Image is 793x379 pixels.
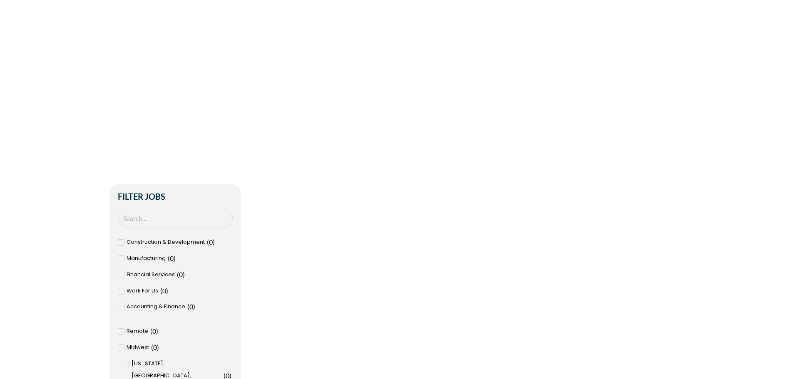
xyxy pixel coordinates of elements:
[162,287,166,295] span: 0
[127,301,185,313] span: Accounting & Finance
[174,254,176,262] span: )
[170,254,174,262] span: 0
[187,302,189,310] span: (
[209,238,213,246] span: 0
[127,285,158,297] span: Work For Us
[177,270,179,278] span: (
[150,327,152,335] span: (
[127,325,148,337] span: Remote
[157,343,159,351] span: )
[153,343,157,351] span: 0
[168,254,170,262] span: (
[152,327,156,335] span: 0
[127,269,175,281] span: Financial Services
[207,238,209,246] span: (
[213,238,215,246] span: )
[127,236,205,248] span: Construction & Development
[179,270,183,278] span: 0
[151,343,153,351] span: (
[160,287,162,295] span: (
[189,302,193,310] span: 0
[127,253,166,265] span: Manufacturing
[193,302,195,310] span: )
[156,327,158,335] span: )
[183,270,185,278] span: )
[164,34,181,42] a: Home
[164,34,197,42] span: »
[184,34,197,42] span: Jobs
[118,209,233,228] input: Search Job
[118,192,233,201] h2: Filter Jobs
[166,287,168,295] span: )
[127,342,149,354] span: Midwest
